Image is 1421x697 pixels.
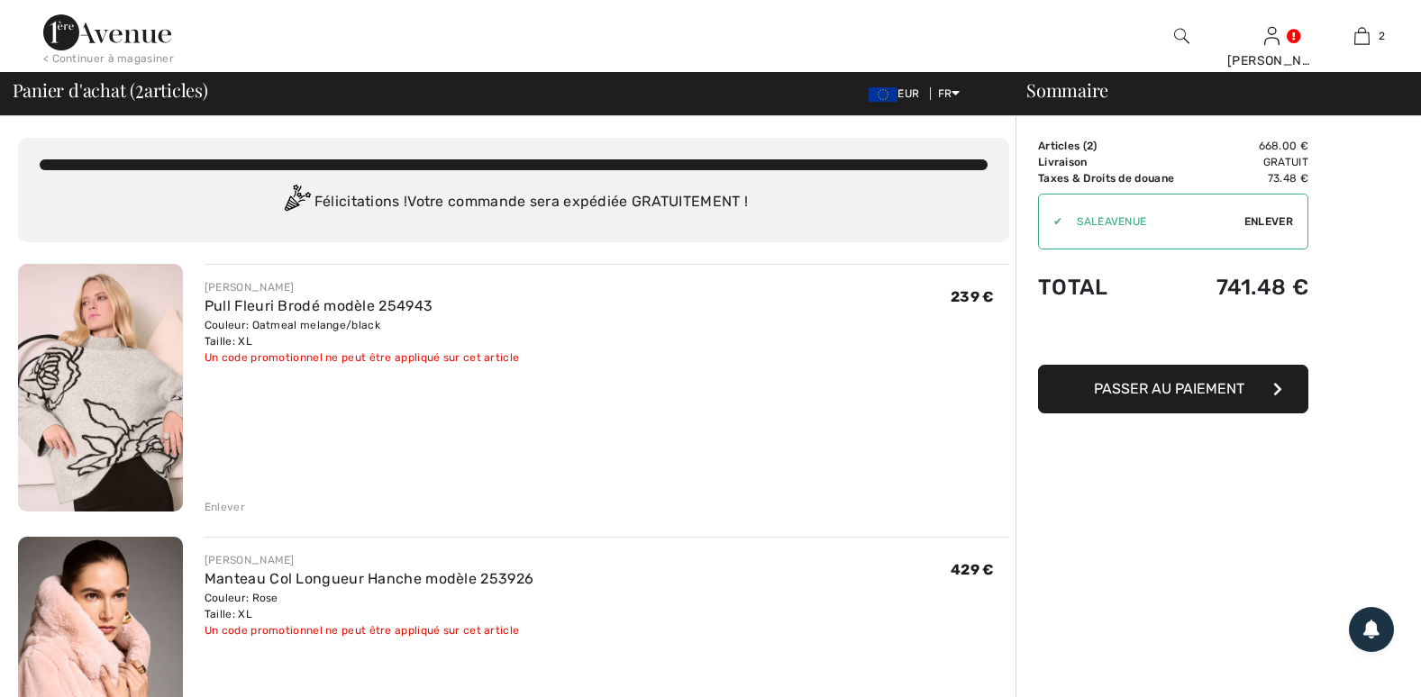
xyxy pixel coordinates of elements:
[1038,318,1308,358] iframe: PayPal
[869,87,926,100] span: EUR
[1199,154,1308,170] td: Gratuit
[1174,25,1189,47] img: recherche
[951,288,995,305] span: 239 €
[1005,81,1410,99] div: Sommaire
[1227,51,1316,70] div: [PERSON_NAME]
[1038,365,1308,413] button: Passer au paiement
[1038,257,1199,318] td: Total
[1038,138,1199,154] td: Articles ( )
[1062,195,1244,249] input: Code promo
[1199,138,1308,154] td: 668.00 €
[1379,28,1385,44] span: 2
[205,622,533,638] div: Un code promotionnel ne peut être appliqué sur cet article
[205,552,533,568] div: [PERSON_NAME]
[205,590,533,622] div: Couleur: Rose Taille: XL
[205,297,433,314] a: Pull Fleuri Brodé modèle 254943
[40,185,988,221] div: Félicitations ! Votre commande sera expédiée GRATUITEMENT !
[278,185,314,221] img: Congratulation2.svg
[205,499,245,515] div: Enlever
[1199,170,1308,186] td: 73.48 €
[205,279,519,295] div: [PERSON_NAME]
[1038,170,1199,186] td: Taxes & Droits de douane
[205,570,533,587] a: Manteau Col Longueur Hanche modèle 253926
[1264,27,1280,44] a: Se connecter
[205,317,519,349] div: Couleur: Oatmeal melange/black Taille: XL
[1039,213,1062,230] div: ✔
[13,81,208,99] span: Panier d'achat ( articles)
[1317,25,1406,47] a: 2
[1354,25,1370,47] img: Mon panier
[1038,154,1199,170] td: Livraison
[135,77,144,100] span: 2
[1094,380,1244,397] span: Passer au paiement
[18,264,183,511] img: Pull Fleuri Brodé modèle 254943
[1244,213,1293,230] span: Enlever
[1199,257,1308,318] td: 741.48 €
[951,561,995,578] span: 429 €
[205,349,519,366] div: Un code promotionnel ne peut être appliqué sur cet article
[1087,140,1093,152] span: 2
[43,50,174,67] div: < Continuer à magasiner
[869,87,897,102] img: Euro
[938,87,961,100] span: FR
[43,14,171,50] img: 1ère Avenue
[1264,25,1280,47] img: Mes infos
